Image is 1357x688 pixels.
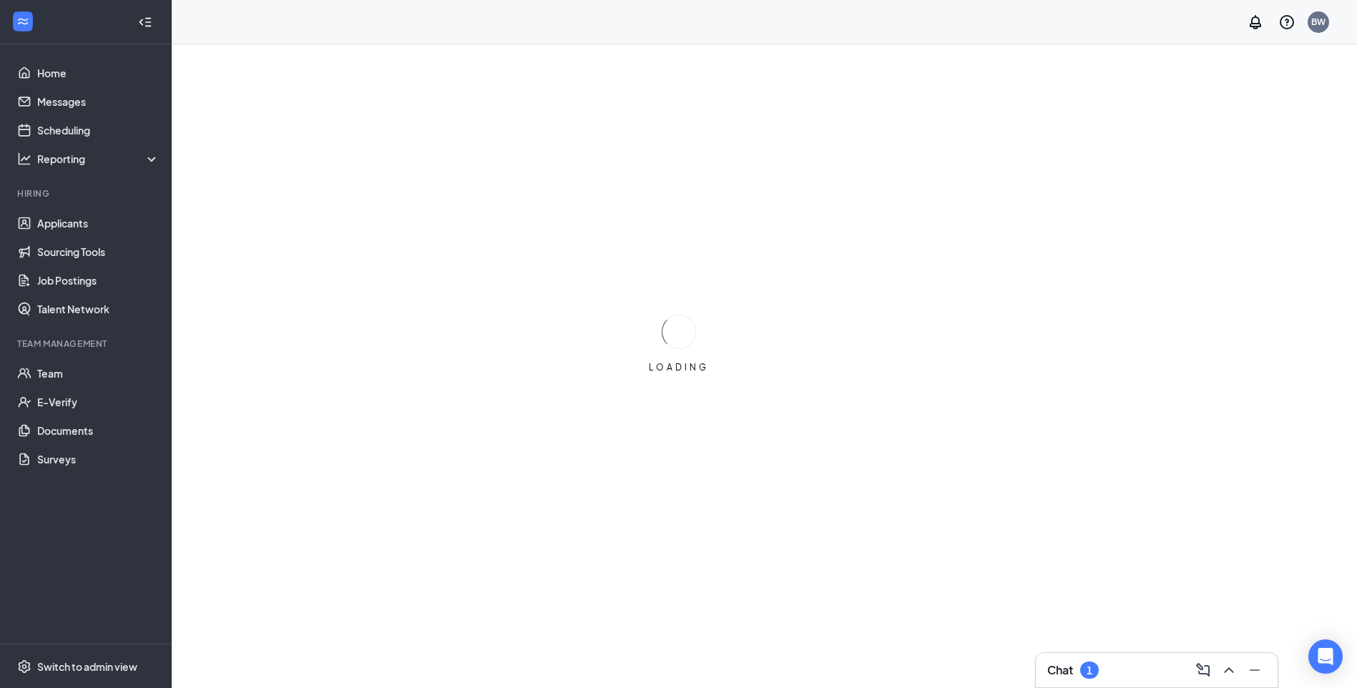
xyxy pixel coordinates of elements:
[1087,664,1092,677] div: 1
[1243,659,1266,682] button: Minimize
[16,14,30,29] svg: WorkstreamLogo
[17,338,157,350] div: Team Management
[1311,16,1326,28] div: BW
[37,59,160,87] a: Home
[37,659,137,674] div: Switch to admin view
[37,445,160,473] a: Surveys
[37,295,160,323] a: Talent Network
[1308,639,1343,674] div: Open Intercom Messenger
[1192,659,1215,682] button: ComposeMessage
[1218,659,1240,682] button: ChevronUp
[1195,662,1212,679] svg: ComposeMessage
[1047,662,1073,678] h3: Chat
[37,388,160,416] a: E-Verify
[37,87,160,116] a: Messages
[37,237,160,266] a: Sourcing Tools
[37,209,160,237] a: Applicants
[17,187,157,200] div: Hiring
[37,266,160,295] a: Job Postings
[1247,14,1264,31] svg: Notifications
[37,152,160,166] div: Reporting
[138,15,152,29] svg: Collapse
[37,416,160,445] a: Documents
[17,152,31,166] svg: Analysis
[17,659,31,674] svg: Settings
[37,116,160,144] a: Scheduling
[1220,662,1238,679] svg: ChevronUp
[643,361,715,373] div: LOADING
[1278,14,1295,31] svg: QuestionInfo
[37,359,160,388] a: Team
[1246,662,1263,679] svg: Minimize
